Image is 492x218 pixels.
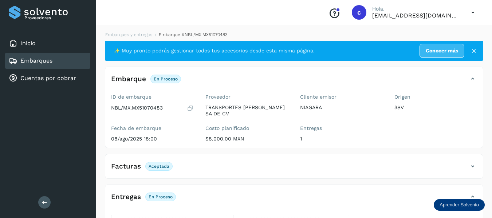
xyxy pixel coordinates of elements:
[111,162,141,171] h4: Facturas
[300,94,383,100] label: Cliente emisor
[300,136,383,142] p: 1
[300,104,383,111] p: NIAGARA
[205,94,288,100] label: Proveedor
[300,125,383,131] label: Entregas
[20,75,76,82] a: Cuentas por cobrar
[105,191,483,209] div: EntregasEn proceso
[440,202,479,208] p: Aprender Solvento
[105,31,483,38] nav: breadcrumb
[149,194,173,199] p: En proceso
[372,6,460,12] p: Hola,
[154,76,178,82] p: En proceso
[20,40,36,47] a: Inicio
[205,125,288,131] label: Costo planificado
[111,105,163,111] p: NBL/MX.MX51070483
[111,136,194,142] p: 08/ago/2025 18:00
[205,104,288,117] p: TRANSPORTES [PERSON_NAME] SA DE CV
[105,160,483,178] div: FacturasAceptada
[114,47,315,55] span: ✨ Muy pronto podrás gestionar todos tus accesorios desde esta misma página.
[105,32,152,37] a: Embarques y entregas
[105,73,483,91] div: EmbarqueEn proceso
[434,199,485,211] div: Aprender Solvento
[111,125,194,131] label: Fecha de embarque
[111,193,141,201] h4: Entregas
[20,57,52,64] a: Embarques
[394,104,477,111] p: 3SV
[149,164,169,169] p: Aceptada
[159,32,228,37] span: Embarque #NBL/MX.MX51070483
[420,44,464,58] a: Conocer más
[5,53,90,69] div: Embarques
[205,136,288,142] p: $8,000.00 MXN
[372,12,460,19] p: cobranza@tms.com.mx
[394,94,477,100] label: Origen
[5,70,90,86] div: Cuentas por cobrar
[24,15,87,20] p: Proveedores
[111,75,146,83] h4: Embarque
[111,94,194,100] label: ID de embarque
[5,35,90,51] div: Inicio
